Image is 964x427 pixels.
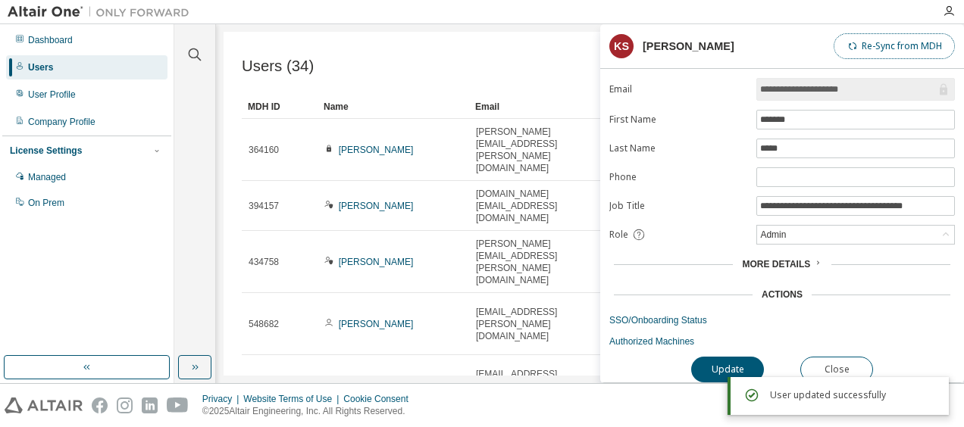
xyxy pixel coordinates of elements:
p: © 2025 Altair Engineering, Inc. All Rights Reserved. [202,405,418,418]
div: [PERSON_NAME] [643,40,734,52]
span: 394157 [249,200,279,212]
span: [EMAIL_ADDRESS][PERSON_NAME][DOMAIN_NAME] [476,306,614,342]
label: First Name [609,114,747,126]
a: SSO/Onboarding Status [609,314,955,326]
img: instagram.svg [117,397,133,413]
div: Email [475,95,615,119]
label: Last Name [609,142,747,154]
div: On Prem [28,197,64,209]
div: Managed [28,171,66,183]
a: [PERSON_NAME] [339,201,414,211]
span: Role [609,229,628,241]
div: Company Profile [28,116,95,128]
a: [PERSON_NAME] [339,319,414,329]
span: 434758 [249,256,279,268]
label: Email [609,83,747,95]
span: 548682 [249,318,279,330]
div: Privacy [202,393,243,405]
div: Actions [762,288,803,301]
div: Cookie Consent [343,393,417,405]
div: Admin [758,226,788,243]
div: Name [324,95,463,119]
a: [PERSON_NAME] [339,145,414,155]
div: Users [28,61,53,73]
img: altair_logo.svg [5,397,83,413]
div: Dashboard [28,34,73,46]
img: Altair One [8,5,197,20]
span: [PERSON_NAME][EMAIL_ADDRESS][PERSON_NAME][DOMAIN_NAME] [476,238,614,286]
div: User Profile [28,89,76,101]
span: Users (34) [242,58,314,75]
button: Update [691,357,764,382]
span: [EMAIL_ADDRESS][PERSON_NAME][DOMAIN_NAME] [476,368,614,404]
div: User updated successfully [770,386,937,404]
span: More Details [742,259,810,270]
span: [PERSON_NAME][EMAIL_ADDRESS][PERSON_NAME][DOMAIN_NAME] [476,126,614,174]
div: KS [609,34,634,58]
img: linkedin.svg [142,397,158,413]
span: 364160 [249,144,279,156]
a: Authorized Machines [609,335,955,348]
div: MDH ID [248,95,311,119]
div: License Settings [10,145,82,157]
label: Phone [609,171,747,183]
a: [PERSON_NAME] [339,257,414,267]
button: Re-Sync from MDH [834,33,955,59]
button: Close [800,357,873,382]
div: Admin [757,226,954,244]
img: youtube.svg [167,397,189,413]
span: [DOMAIN_NAME][EMAIL_ADDRESS][DOMAIN_NAME] [476,188,614,224]
div: Website Terms of Use [243,393,343,405]
label: Job Title [609,200,747,212]
img: facebook.svg [92,397,108,413]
